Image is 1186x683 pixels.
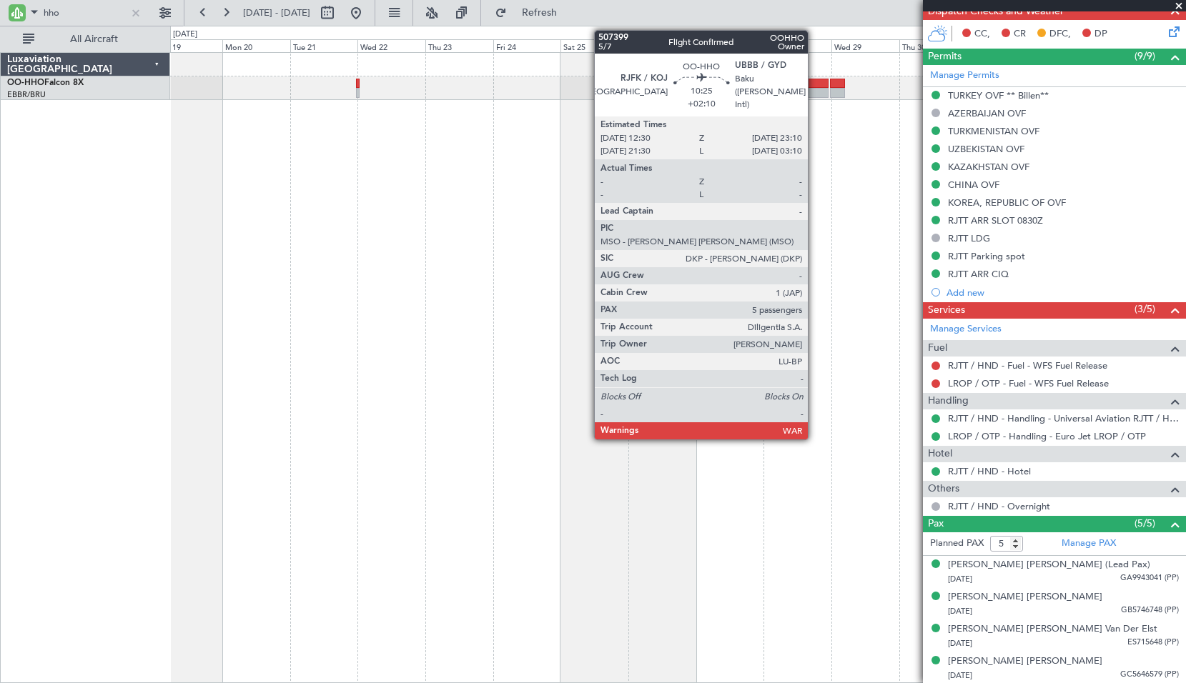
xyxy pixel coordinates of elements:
div: Sat 25 [560,39,628,52]
div: Wed 22 [357,39,425,52]
div: Mon 27 [696,39,764,52]
div: Thu 30 [899,39,967,52]
a: RJTT / HND - Hotel [948,465,1031,477]
span: [DATE] - [DATE] [243,6,310,19]
span: [DATE] [948,670,972,681]
span: GA9943041 (PP) [1120,572,1179,584]
span: [DATE] [948,638,972,649]
div: TURKMENISTAN OVF [948,125,1039,137]
div: UZBEKISTAN OVF [948,143,1024,155]
div: AZERBAIJAN OVF [948,107,1026,119]
div: Sun 19 [154,39,222,52]
div: Thu 23 [425,39,493,52]
button: Refresh [488,1,574,24]
span: CR [1014,27,1026,41]
span: DP [1094,27,1107,41]
div: KOREA, REPUBLIC OF OVF [948,196,1066,209]
a: Manage PAX [1062,537,1116,551]
div: TURKEY OVF ** Billen** [948,89,1049,101]
a: RJTT / HND - Fuel - WFS Fuel Release [948,359,1107,372]
div: RJTT ARR SLOT 0830Z [948,214,1043,226]
div: Fri 24 [493,39,561,52]
div: KAZAKHSTAN OVF [948,161,1029,173]
div: CHINA OVF [948,179,999,191]
div: Wed 29 [831,39,899,52]
span: GB5746748 (PP) [1121,604,1179,617]
span: Refresh [510,8,570,18]
a: Manage Services [930,322,1002,336]
span: DFC, [1049,27,1071,41]
span: [DATE] [948,574,972,584]
div: Mon 20 [222,39,290,52]
span: GC5646579 (PP) [1120,669,1179,681]
span: (9/9) [1135,49,1155,64]
div: RJTT ARR CIQ [948,268,1009,280]
a: LROP / OTP - Fuel - WFS Fuel Release [948,377,1109,389]
div: RJTT LDG [948,232,990,244]
a: RJTT / HND - Overnight [948,500,1050,512]
span: Pax [928,516,944,532]
div: [PERSON_NAME] [PERSON_NAME] [948,590,1102,604]
input: A/C (Reg. or Type) [44,2,126,24]
div: Tue 28 [764,39,831,52]
span: Permits [928,49,962,65]
span: Handling [928,393,969,409]
button: All Aircraft [16,28,155,51]
div: Sun 26 [628,39,696,52]
span: Services [928,302,965,319]
span: Dispatch Checks and Weather [928,4,1064,20]
label: Planned PAX [930,537,984,551]
div: [PERSON_NAME] [PERSON_NAME] [948,654,1102,669]
span: ES715648 (PP) [1127,637,1179,649]
a: RJTT / HND - Handling - Universal Aviation RJTT / HND [948,412,1179,424]
div: [PERSON_NAME] [PERSON_NAME] Van Der Elst [948,622,1157,637]
span: (5/5) [1135,516,1155,531]
a: LROP / OTP - Handling - Euro Jet LROP / OTP [948,430,1146,442]
a: OO-HHOFalcon 8X [7,79,84,87]
span: Others [928,481,959,497]
div: Tue 21 [290,39,358,52]
span: Fuel [928,340,947,357]
a: EBBR/BRU [7,89,46,100]
span: CC, [974,27,990,41]
span: [DATE] [948,606,972,617]
div: [DATE] [173,29,197,41]
span: Hotel [928,446,952,462]
div: Add new [947,286,1179,299]
a: Manage Permits [930,69,999,83]
span: (3/5) [1135,301,1155,316]
div: [PERSON_NAME] [PERSON_NAME] (Lead Pax) [948,558,1150,572]
div: RJTT Parking spot [948,250,1025,262]
span: OO-HHO [7,79,44,87]
span: All Aircraft [37,34,151,44]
